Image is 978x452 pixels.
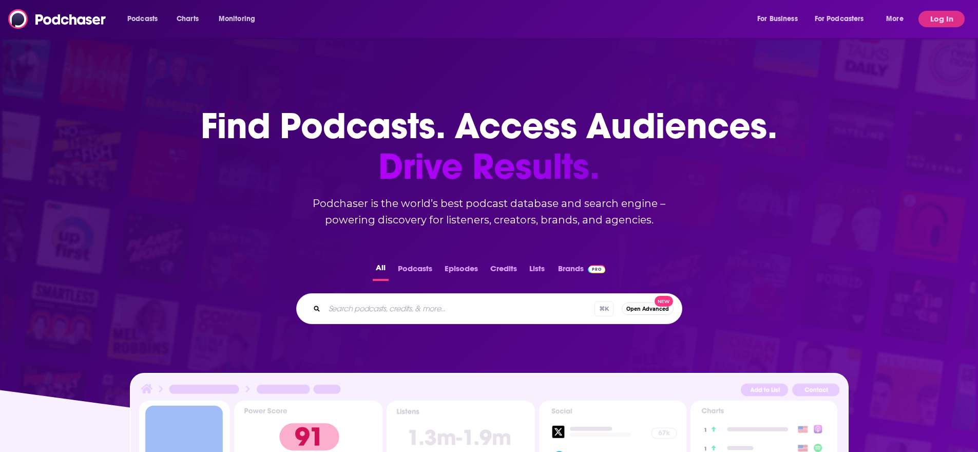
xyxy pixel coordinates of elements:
span: ⌘ K [595,302,613,316]
span: More [886,12,904,26]
button: open menu [879,11,916,27]
button: All [373,261,389,281]
button: Episodes [442,261,481,281]
button: open menu [808,11,879,27]
span: New [655,296,673,307]
span: Charts [177,12,199,26]
div: Search podcasts, credits, & more... [296,293,682,324]
span: For Business [757,12,798,26]
button: Open AdvancedNew [622,303,674,315]
h2: Podchaser is the world’s best podcast database and search engine – powering discovery for listene... [284,195,695,228]
img: Podcast Insights Header [139,382,839,400]
input: Search podcasts, credits, & more... [324,300,595,317]
span: Open Advanced [626,306,669,312]
span: For Podcasters [815,12,864,26]
button: Podcasts [395,261,435,281]
a: BrandsPodchaser Pro [558,261,606,281]
button: Log In [918,11,965,27]
img: Podchaser Pro [588,265,606,273]
button: open menu [120,11,171,27]
button: Credits [487,261,520,281]
h1: Find Podcasts. Access Audiences. [201,106,777,187]
span: Drive Results. [201,146,777,187]
img: Podchaser - Follow, Share and Rate Podcasts [8,9,107,29]
button: open menu [212,11,269,27]
span: Monitoring [219,12,255,26]
button: Lists [526,261,548,281]
button: open menu [750,11,811,27]
span: Podcasts [127,12,158,26]
a: Charts [170,11,205,27]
